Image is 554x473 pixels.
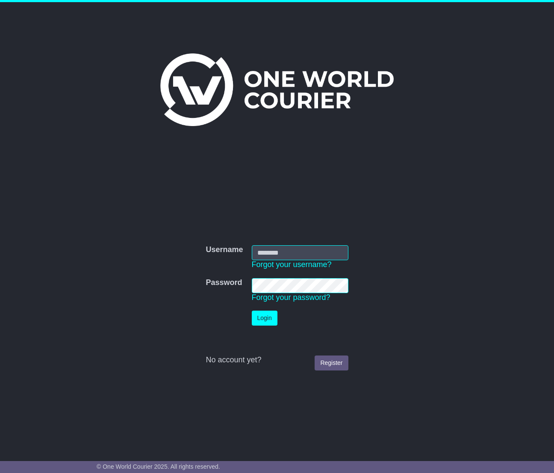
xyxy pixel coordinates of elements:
[252,293,330,302] a: Forgot your password?
[315,355,348,370] a: Register
[206,355,348,365] div: No account yet?
[206,245,243,255] label: Username
[160,53,394,126] img: One World
[252,311,277,326] button: Login
[97,463,220,470] span: © One World Courier 2025. All rights reserved.
[206,278,242,288] label: Password
[252,260,332,269] a: Forgot your username?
